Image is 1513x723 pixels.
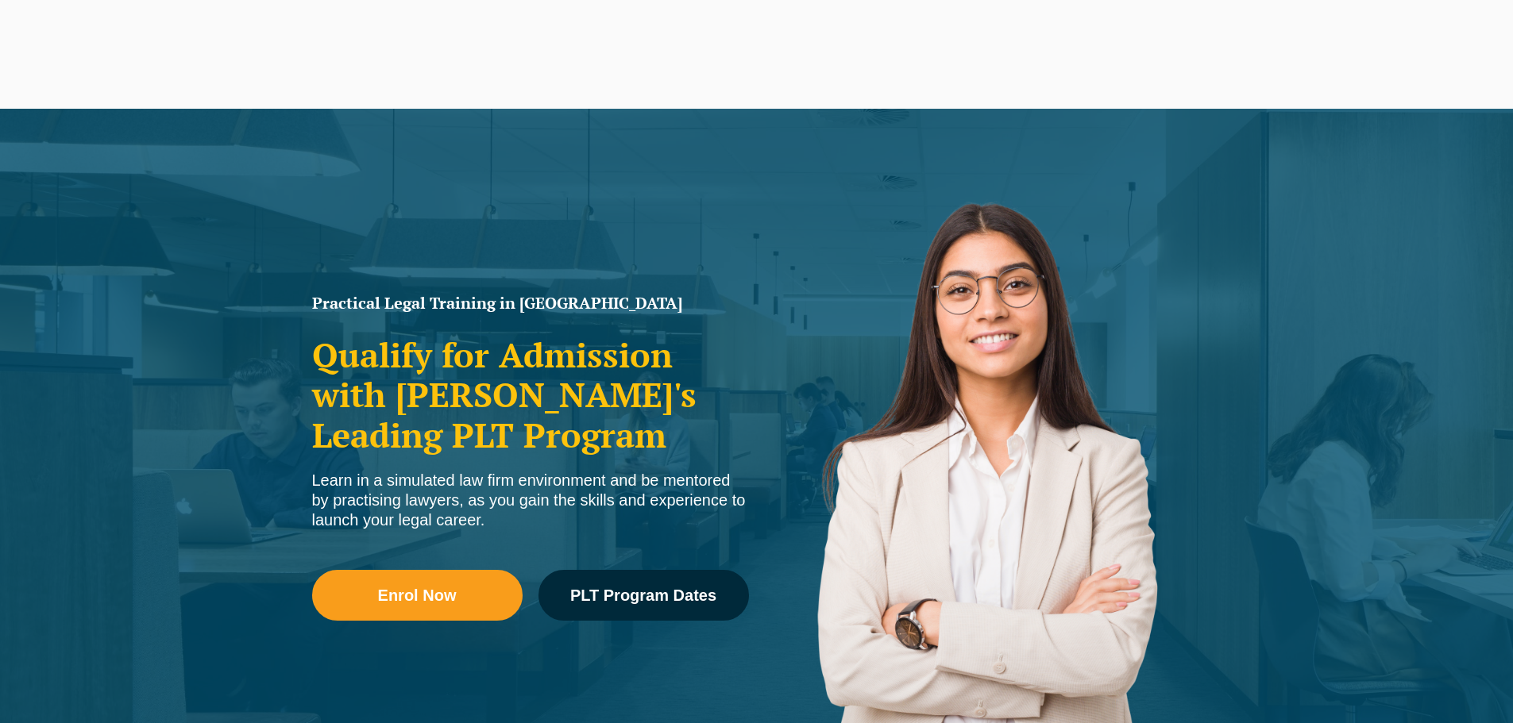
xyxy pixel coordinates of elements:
[378,587,457,603] span: Enrol Now
[538,570,749,621] a: PLT Program Dates
[570,587,716,603] span: PLT Program Dates
[312,471,749,530] div: Learn in a simulated law firm environment and be mentored by practising lawyers, as you gain the ...
[312,335,749,455] h2: Qualify for Admission with [PERSON_NAME]'s Leading PLT Program
[312,295,749,311] h1: Practical Legal Training in [GEOGRAPHIC_DATA]
[312,570,523,621] a: Enrol Now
